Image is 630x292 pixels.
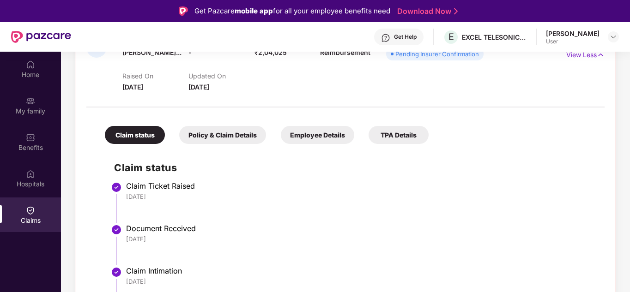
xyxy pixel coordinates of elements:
img: svg+xml;base64,PHN2ZyB4bWxucz0iaHR0cDovL3d3dy53My5vcmcvMjAwMC9zdmciIHdpZHRoPSIxNyIgaGVpZ2h0PSIxNy... [597,50,605,60]
div: TPA Details [369,126,429,144]
img: svg+xml;base64,PHN2ZyBpZD0iU3RlcC1Eb25lLTMyeDMyIiB4bWxucz0iaHR0cDovL3d3dy53My5vcmcvMjAwMC9zdmciIH... [111,224,122,235]
span: E [448,31,454,42]
img: svg+xml;base64,PHN2ZyBpZD0iSGVscC0zMngzMiIgeG1sbnM9Imh0dHA6Ly93d3cudzMub3JnLzIwMDAvc3ZnIiB3aWR0aD... [381,33,390,42]
div: Claim status [105,126,165,144]
div: Policy & Claim Details [179,126,266,144]
span: Reimbursement [320,48,370,56]
strong: mobile app [235,6,273,15]
div: [PERSON_NAME] [546,29,600,38]
img: svg+xml;base64,PHN2ZyBpZD0iU3RlcC1Eb25lLTMyeDMyIiB4bWxucz0iaHR0cDovL3d3dy53My5vcmcvMjAwMC9zdmciIH... [111,182,122,193]
span: [PERSON_NAME]... [122,48,182,56]
img: svg+xml;base64,PHN2ZyBpZD0iU3RlcC1Eb25lLTMyeDMyIiB4bWxucz0iaHR0cDovL3d3dy53My5vcmcvMjAwMC9zdmciIH... [111,267,122,278]
div: Document Received [126,224,595,233]
p: Raised On [122,72,188,80]
img: svg+xml;base64,PHN2ZyBpZD0iSG9zcGl0YWxzIiB4bWxucz0iaHR0cDovL3d3dy53My5vcmcvMjAwMC9zdmciIHdpZHRoPS... [26,169,35,179]
div: Pending Insurer Confirmation [395,49,479,59]
div: Get Help [394,33,417,41]
div: Get Pazcare for all your employee benefits need [194,6,390,17]
div: User [546,38,600,45]
img: Stroke [454,6,458,16]
div: Claim Intimation [126,266,595,275]
img: Logo [179,6,188,16]
img: svg+xml;base64,PHN2ZyBpZD0iQmVuZWZpdHMiIHhtbG5zPSJodHRwOi8vd3d3LnczLm9yZy8yMDAwL3N2ZyIgd2lkdGg9Ij... [26,133,35,142]
div: EXCEL TELESONIC INDIA PRIVATE LIMITED [462,33,527,42]
p: View Less [566,48,605,60]
a: Download Now [397,6,455,16]
img: svg+xml;base64,PHN2ZyB3aWR0aD0iMjAiIGhlaWdodD0iMjAiIHZpZXdCb3g9IjAgMCAyMCAyMCIgZmlsbD0ibm9uZSIgeG... [26,96,35,106]
span: ₹2,04,025 [254,48,287,56]
span: - [188,48,192,56]
div: [DATE] [126,192,595,201]
p: Updated On [188,72,254,80]
h2: Claim status [114,160,595,175]
span: [DATE] [122,83,143,91]
img: svg+xml;base64,PHN2ZyBpZD0iSG9tZSIgeG1sbnM9Imh0dHA6Ly93d3cudzMub3JnLzIwMDAvc3ZnIiB3aWR0aD0iMjAiIG... [26,60,35,69]
div: Claim Ticket Raised [126,181,595,191]
img: New Pazcare Logo [11,31,71,43]
div: Employee Details [281,126,354,144]
div: [DATE] [126,235,595,243]
span: [DATE] [188,83,209,91]
img: svg+xml;base64,PHN2ZyBpZD0iRHJvcGRvd24tMzJ4MzIiIHhtbG5zPSJodHRwOi8vd3d3LnczLm9yZy8yMDAwL3N2ZyIgd2... [610,33,617,41]
div: [DATE] [126,277,595,286]
img: svg+xml;base64,PHN2ZyBpZD0iQ2xhaW0iIHhtbG5zPSJodHRwOi8vd3d3LnczLm9yZy8yMDAwL3N2ZyIgd2lkdGg9IjIwIi... [26,206,35,215]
